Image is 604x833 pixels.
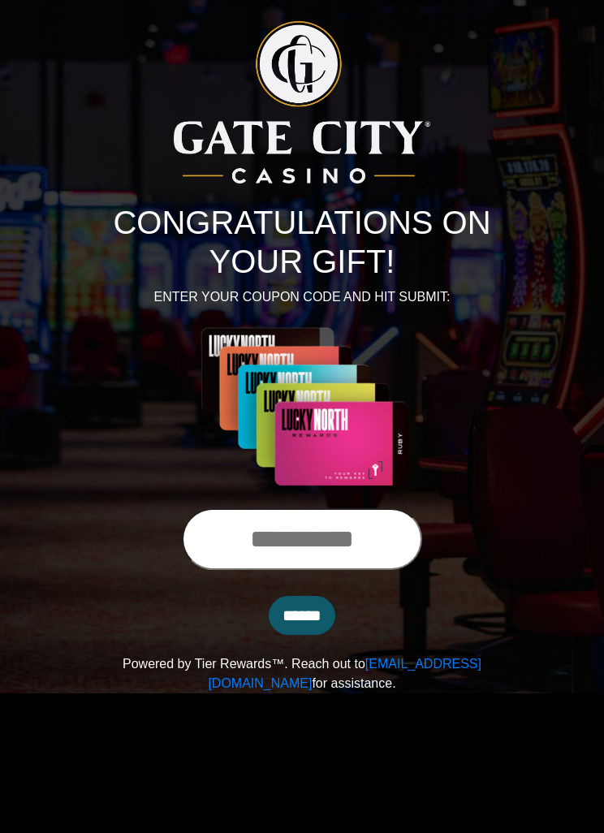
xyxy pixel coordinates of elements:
[174,21,430,183] img: Logo
[157,326,447,489] img: Center Image
[208,657,481,690] a: [EMAIL_ADDRESS][DOMAIN_NAME]
[95,203,509,281] h1: CONGRATULATIONS ON YOUR GIFT!
[95,287,509,307] p: ENTER YOUR COUPON CODE AND HIT SUBMIT:
[123,657,481,690] span: Powered by Tier Rewards™. Reach out to for assistance.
